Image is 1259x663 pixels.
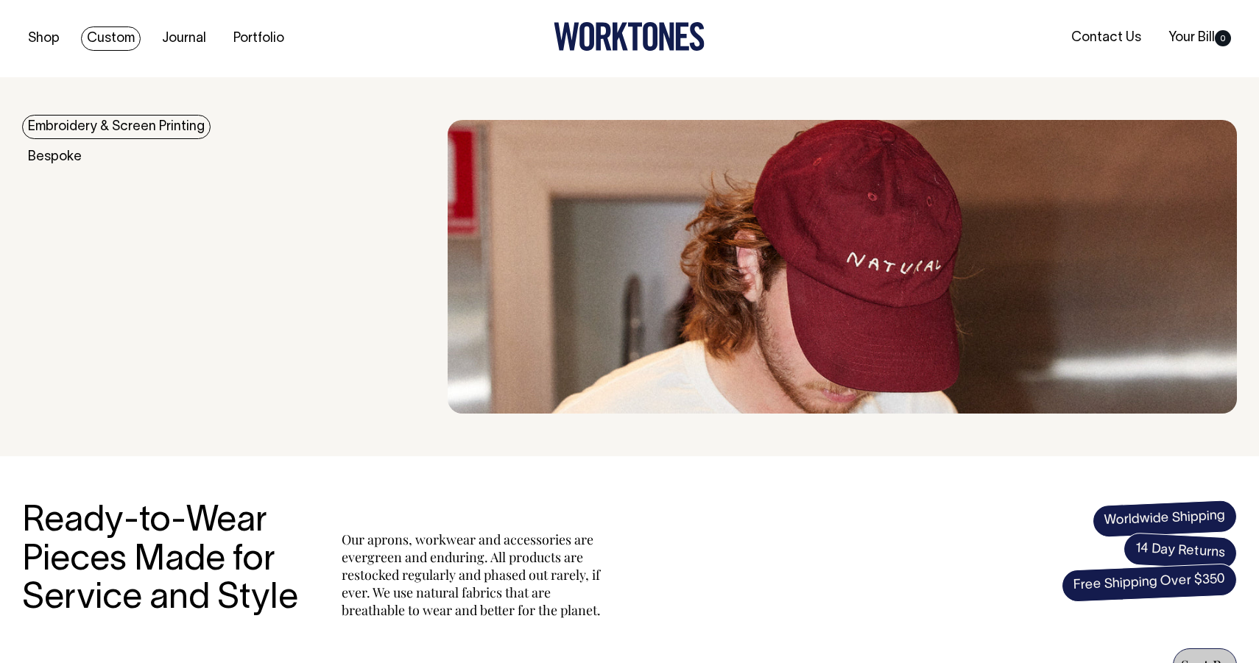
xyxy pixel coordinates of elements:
span: Free Shipping Over $350 [1061,563,1238,603]
span: 0 [1215,30,1231,46]
a: Embroidery & Screen Printing [22,115,211,139]
a: Custom [81,26,141,51]
img: embroidery & Screen Printing [448,120,1238,414]
a: Contact Us [1065,26,1147,50]
a: Portfolio [228,26,290,51]
a: Bespoke [22,145,88,169]
a: Your Bill0 [1163,26,1237,50]
a: Shop [22,26,66,51]
a: Journal [156,26,212,51]
p: Our aprons, workwear and accessories are evergreen and enduring. All products are restocked regul... [342,531,607,619]
h3: Ready-to-Wear Pieces Made for Service and Style [22,503,309,619]
span: Worldwide Shipping [1092,500,1238,538]
span: 14 Day Returns [1123,532,1238,570]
